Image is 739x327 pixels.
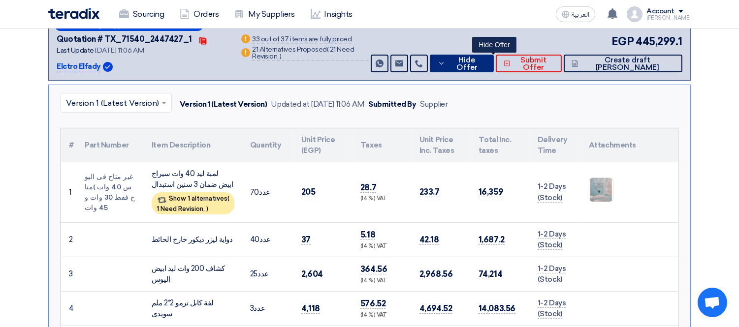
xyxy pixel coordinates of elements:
[172,3,226,25] a: Orders
[327,45,329,54] span: (
[157,205,205,212] span: 1 Need Revision,
[303,3,360,25] a: Insights
[61,22,102,29] span: Submitted by
[646,7,675,16] div: Account
[77,162,144,223] td: غير متاح فى اليوس 40 وات )متاح فقط 30 وات و 45 وات
[152,192,234,214] div: Show 1 alternatives
[360,311,404,320] div: (14 %) VAT
[471,128,530,162] th: Total Inc. taxes
[252,46,369,61] div: 21 Alternatives Proposed
[152,234,234,245] div: دواية ليزر ديكور خارج الحائط
[152,168,234,190] div: لمبة ليد 40 وات سيراج ابيض ضمان 3 سنين استبدال
[61,291,77,326] td: 4
[226,3,302,25] a: My Suppliers
[513,57,554,71] span: Submit Offer
[538,230,566,250] span: 1-2 Days (Stock)
[479,269,502,279] span: 74,214
[77,128,144,162] th: Part Number
[57,33,192,45] div: Quotation # TX_71540_2447427_1
[111,3,172,25] a: Sourcing
[250,235,259,244] span: 40
[538,264,566,285] span: 1-2 Days (Stock)
[496,55,562,72] button: Submit Offer
[135,22,197,29] b: ([PERSON_NAME])
[252,45,354,60] span: 21 Need Revision,
[538,298,566,319] span: 1-2 Days (Stock)
[360,230,375,240] span: 5.18
[61,257,77,291] td: 3
[360,242,404,251] div: (14 %) VAT
[48,8,99,19] img: Teradix logo
[301,269,323,279] span: 2,604
[636,33,682,50] span: 445,299.1
[530,128,581,162] th: Delivery Time
[368,99,416,110] div: Submitted By
[144,128,242,162] th: Item Description
[420,99,448,110] div: Supplier
[564,55,682,72] button: Create draft [PERSON_NAME]
[242,222,293,257] td: عدد
[360,298,386,309] span: 576.52
[572,11,589,18] span: العربية
[242,128,293,162] th: Quantity
[448,57,486,71] span: Hide Offer
[627,6,643,22] img: profile_test.png
[57,61,101,73] p: Elctro Elfady
[538,182,566,203] span: 1-2 Days (Stock)
[430,55,494,72] button: Hide Offer
[556,6,595,22] button: العربية
[95,46,144,55] span: [DATE] 11:06 AM
[301,187,316,197] span: 205
[360,195,404,203] div: (14 %) VAT
[242,162,293,223] td: عدد
[419,269,452,279] span: 2,968.56
[472,37,516,53] div: Hide Offer
[581,57,675,71] span: Create draft [PERSON_NAME]
[419,235,439,245] span: 42.18
[61,128,77,162] th: #
[152,297,234,320] div: لفة كابل ترمو 2*2 ملم سويدى
[479,187,503,197] span: 16,359
[152,263,234,285] div: كشاف 200 وات ليد ابيض إليوس
[250,188,259,197] span: 70
[103,62,113,72] img: Verified Account
[61,162,77,223] td: 1
[227,195,229,202] span: (
[698,288,727,317] div: Open chat
[293,128,353,162] th: Unit Price (EGP)
[360,182,376,193] span: 28.7
[611,33,634,50] span: EGP
[250,304,254,313] span: 3
[57,46,94,55] span: Last Update
[479,303,515,314] span: 14,083.56
[61,222,77,257] td: 2
[280,52,282,60] span: )
[301,235,311,245] span: 37
[353,128,412,162] th: Taxes
[581,128,678,162] th: Attachments
[242,257,293,291] td: عدد
[589,170,613,210] img: ____1759214481364.jpeg
[252,36,352,44] div: 33 out of 37 items are fully priced
[206,205,208,212] span: )
[301,303,320,314] span: 4,118
[412,128,471,162] th: Unit Price Inc. Taxes
[106,22,131,29] span: Supplier
[180,99,267,110] div: Version 1 (Latest Version)
[419,303,452,314] span: 4,694.52
[479,235,505,245] span: 1,687.2
[242,291,293,326] td: عدد
[419,187,440,197] span: 233.7
[271,99,365,110] div: Updated at [DATE] 11:06 AM
[360,264,387,274] span: 364.56
[646,15,691,21] div: [PERSON_NAME]
[360,277,404,285] div: (14 %) VAT
[250,269,257,278] span: 25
